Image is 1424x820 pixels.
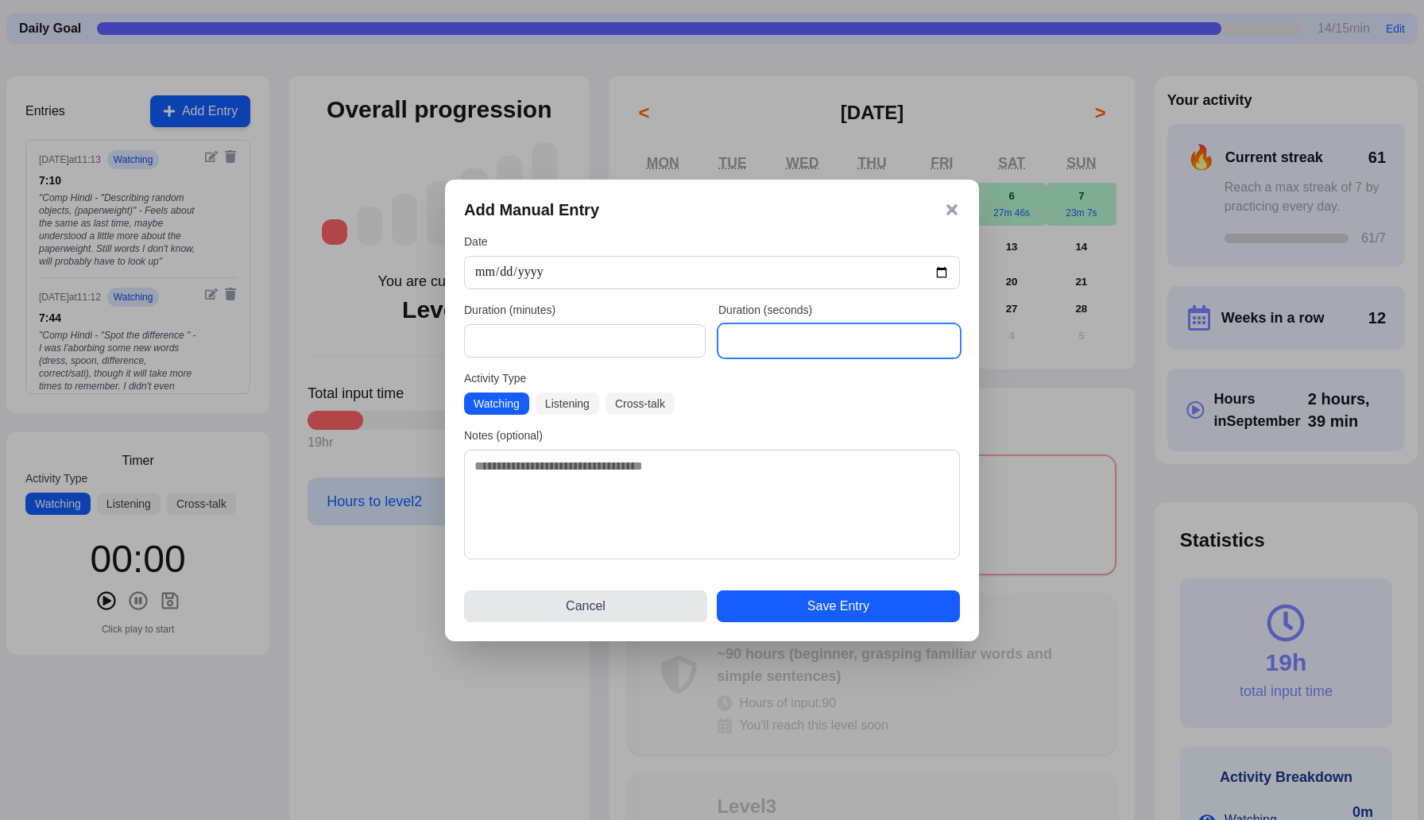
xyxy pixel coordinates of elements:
h3: Add Manual Entry [464,199,599,221]
button: Watching [464,393,529,415]
label: Date [464,234,960,249]
button: Listening [536,393,599,415]
label: Activity Type [464,370,960,386]
label: Duration (minutes) [464,302,706,318]
button: Cross-talk [606,393,675,415]
label: Duration (seconds) [718,302,960,318]
button: Save Entry [717,590,960,622]
label: Notes (optional) [464,427,960,443]
button: Cancel [464,590,707,622]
